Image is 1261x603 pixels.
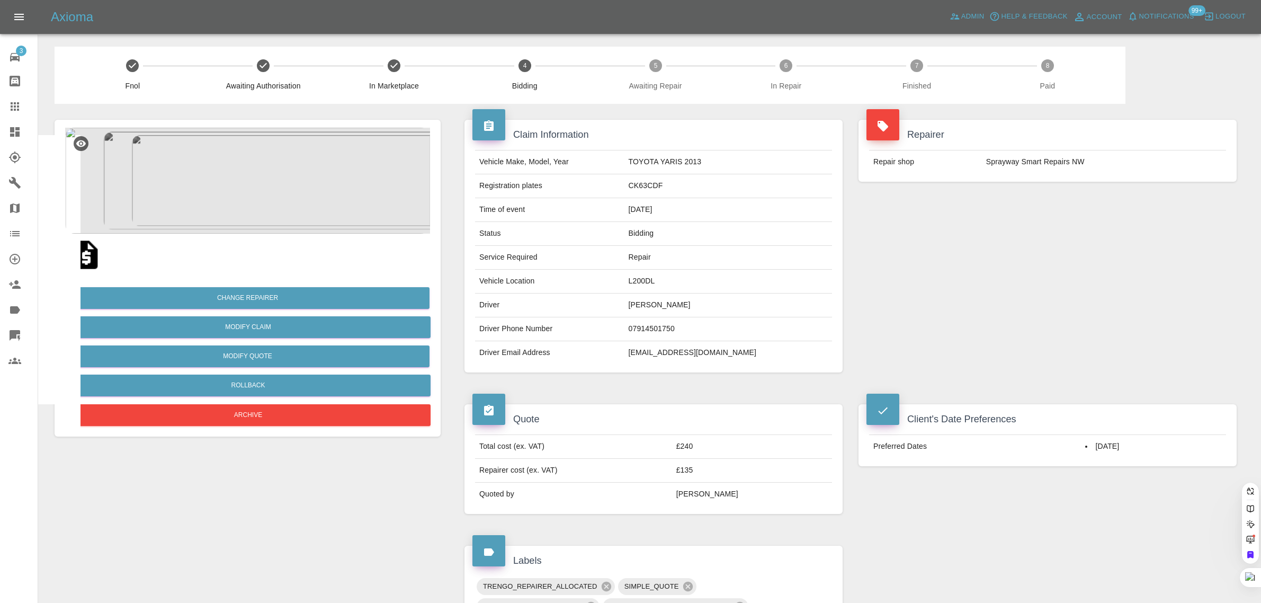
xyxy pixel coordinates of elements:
[472,128,835,142] h4: Claim Information
[624,246,832,270] td: Repair
[475,222,624,246] td: Status
[475,246,624,270] td: Service Required
[71,81,194,91] span: Fnol
[915,62,919,69] text: 7
[987,8,1070,25] button: Help & Feedback
[66,316,431,338] a: Modify Claim
[475,294,624,317] td: Driver
[624,198,832,222] td: [DATE]
[961,11,985,23] span: Admin
[477,578,615,595] div: TRENGO_REPAIRER_ALLOCATED
[66,345,430,367] button: Modify Quote
[866,412,1229,427] h4: Client's Date Preferences
[869,150,982,174] td: Repair shop
[65,128,430,234] img: 6bf339a7-5f21-4a0e-8eae-1749e5e2bcb9
[982,150,1226,174] td: Sprayway Smart Repairs NW
[66,375,431,396] button: Rollback
[654,62,657,69] text: 5
[624,317,832,341] td: 07914501750
[624,341,832,365] td: [EMAIL_ADDRESS][DOMAIN_NAME]
[472,412,835,427] h4: Quote
[594,81,717,91] span: Awaiting Repair
[856,81,978,91] span: Finished
[463,81,586,91] span: Bidding
[475,198,624,222] td: Time of event
[1125,8,1197,25] button: Notifications
[475,150,624,174] td: Vehicle Make, Model, Year
[947,8,987,25] a: Admin
[618,580,685,592] span: SIMPLE_QUOTE
[477,580,604,592] span: TRENGO_REPAIRER_ALLOCATED
[1188,5,1205,16] span: 99+
[1087,11,1122,23] span: Account
[475,270,624,294] td: Vehicle Location
[51,8,93,25] h5: Axioma
[725,81,847,91] span: In Repair
[66,287,430,309] button: Change Repairer
[16,46,26,56] span: 3
[1001,11,1067,23] span: Help & Feedback
[475,459,672,483] td: Repairer cost (ex. VAT)
[475,317,624,341] td: Driver Phone Number
[1139,11,1194,23] span: Notifications
[624,222,832,246] td: Bidding
[986,81,1108,91] span: Paid
[1070,8,1125,25] a: Account
[1085,441,1222,452] li: [DATE]
[672,483,832,506] td: [PERSON_NAME]
[624,270,832,294] td: L200DL
[66,404,431,426] button: Archive
[475,341,624,365] td: Driver Email Address
[1046,62,1050,69] text: 8
[202,81,325,91] span: Awaiting Authorisation
[472,554,835,568] h4: Labels
[672,435,832,459] td: £240
[624,150,832,174] td: TOYOTA YARIS 2013
[624,174,832,198] td: CK63CDF
[523,62,526,69] text: 4
[475,435,672,459] td: Total cost (ex. VAT)
[618,578,696,595] div: SIMPLE_QUOTE
[784,62,788,69] text: 6
[624,294,832,317] td: [PERSON_NAME]
[869,435,1081,458] td: Preferred Dates
[866,128,1229,142] h4: Repairer
[69,238,103,272] img: qt_1SBBdyA4aDea5wMjLOns9XT8
[475,174,624,198] td: Registration plates
[672,459,832,483] td: £135
[1201,8,1248,25] button: Logout
[1215,11,1246,23] span: Logout
[6,4,32,30] button: Open drawer
[475,483,672,506] td: Quoted by
[333,81,455,91] span: In Marketplace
